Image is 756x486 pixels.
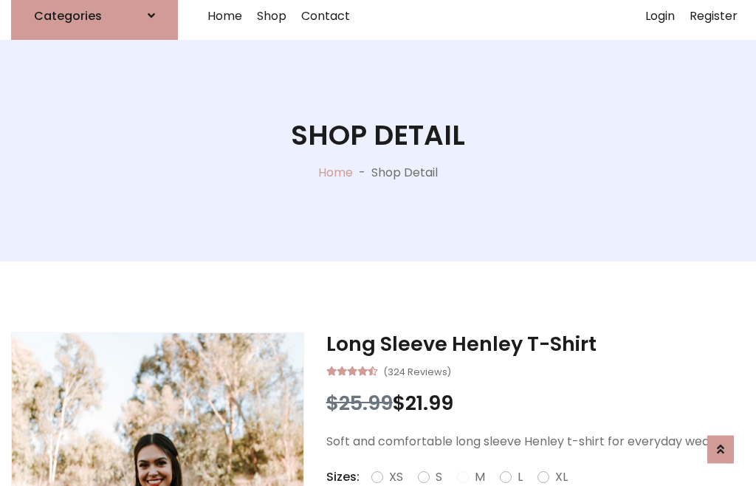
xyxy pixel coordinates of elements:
[318,164,353,181] a: Home
[34,9,102,23] h6: Categories
[326,433,745,451] p: Soft and comfortable long sleeve Henley t-shirt for everyday wear.
[371,164,438,182] p: Shop Detail
[436,468,442,486] label: S
[326,332,745,356] h3: Long Sleeve Henley T-Shirt
[326,389,393,417] span: $25.99
[291,119,465,152] h1: Shop Detail
[326,391,745,415] h3: $
[353,164,371,182] p: -
[405,389,453,417] span: 21.99
[518,468,523,486] label: L
[555,468,568,486] label: XL
[383,362,451,380] small: (324 Reviews)
[326,468,360,486] p: Sizes:
[389,468,403,486] label: XS
[475,468,485,486] label: M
